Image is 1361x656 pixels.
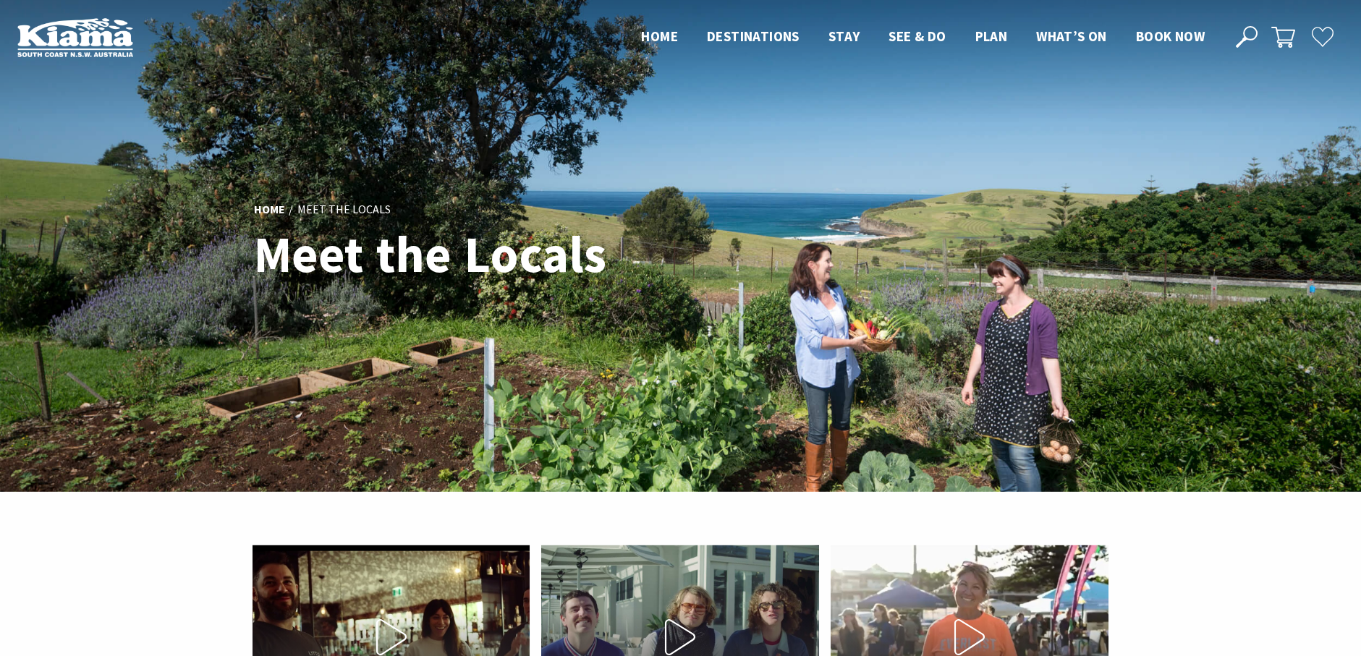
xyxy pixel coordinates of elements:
[975,27,1008,45] span: Plan
[889,27,946,45] span: See & Do
[627,25,1219,49] nav: Main Menu
[641,27,678,45] span: Home
[1136,27,1205,45] span: Book now
[707,27,800,45] span: Destinations
[297,200,391,219] li: Meet the Locals
[254,202,285,218] a: Home
[1036,27,1107,45] span: What’s On
[828,27,860,45] span: Stay
[254,226,663,282] h1: Meet the Locals
[17,17,133,57] img: Kiama Logo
